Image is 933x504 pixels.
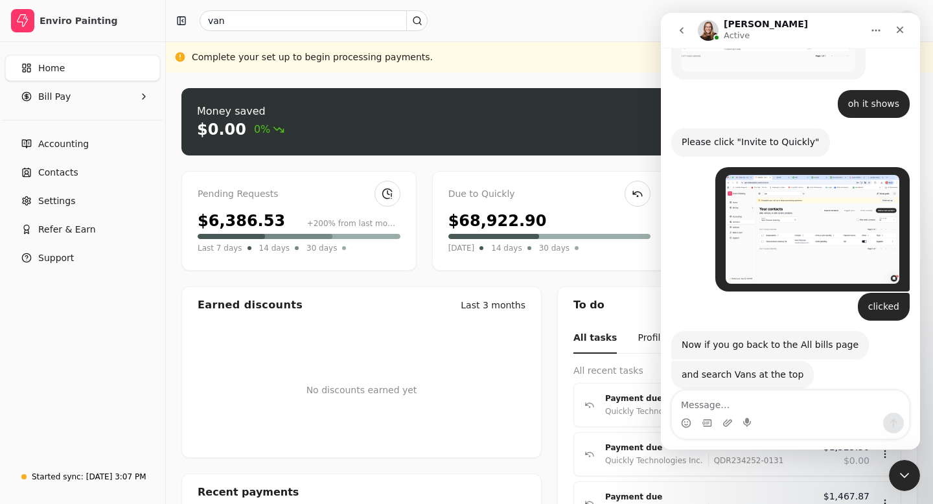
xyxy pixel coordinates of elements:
[638,323,666,354] button: Profile
[448,187,651,201] div: Due to Quickly
[491,242,522,255] span: 14 days
[461,299,525,312] div: Last 3 months
[198,209,285,233] div: $6,386.53
[605,441,813,454] div: Payment due
[5,245,160,271] button: Support
[889,460,920,491] iframe: Intercom live chat
[192,51,433,64] div: Complete your set up to begin processing payments.
[38,194,75,208] span: Settings
[558,287,917,323] div: To do
[306,363,417,418] div: No discounts earned yet
[38,223,96,236] span: Refer & Earn
[38,62,65,75] span: Home
[307,218,400,229] div: +200% from last month
[200,10,428,31] input: Search
[605,490,813,503] div: Payment due
[197,104,284,119] div: Money saved
[5,465,160,488] a: Started sync:[DATE] 3:07 PM
[86,471,146,483] div: [DATE] 3:07 PM
[306,242,337,255] span: 30 days
[5,84,160,109] button: Bill Pay
[32,471,84,483] div: Started sync:
[573,364,901,378] div: All recent tasks
[5,216,160,242] button: Refer & Earn
[844,454,870,468] span: $0.00
[448,209,547,233] div: $68,922.90
[38,251,74,265] span: Support
[5,188,160,214] a: Settings
[38,90,71,104] span: Bill Pay
[448,242,475,255] span: [DATE]
[5,159,160,185] a: Contacts
[661,13,920,450] iframe: Intercom live chat
[605,454,703,467] div: Quickly Technologies Inc.
[38,137,89,151] span: Accounting
[605,392,813,405] div: Payment due
[605,405,703,418] div: Quickly Technologies Inc.
[40,14,154,27] div: Enviro Painting
[5,131,160,157] a: Accounting
[198,242,242,255] span: Last 7 days
[254,122,284,137] span: 0%
[824,490,870,503] span: $1,467.87
[38,166,78,179] span: Contacts
[197,119,246,140] div: $0.00
[573,323,617,354] button: All tasks
[5,55,160,81] a: Home
[198,187,400,201] div: Pending Requests
[798,10,889,31] button: Setup guide
[259,242,290,255] span: 14 days
[198,297,303,313] div: Earned discounts
[897,10,917,31] button: N
[708,454,784,467] div: QDR234252-0131
[539,242,570,255] span: 30 days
